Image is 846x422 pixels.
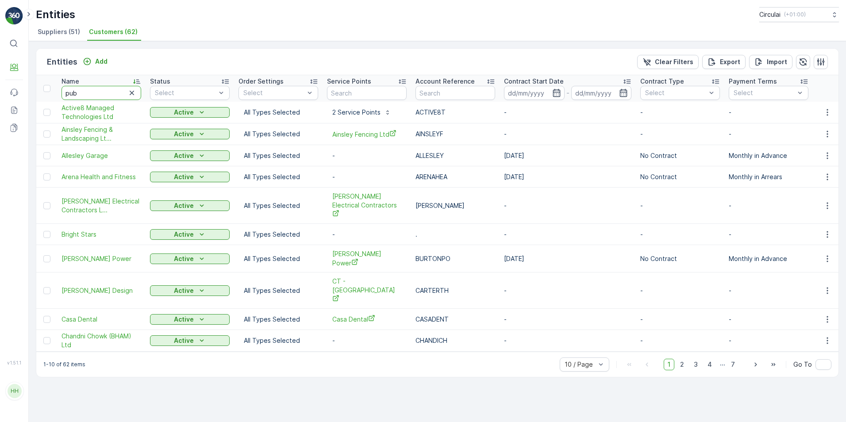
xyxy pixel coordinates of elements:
td: - [500,123,636,145]
div: Toggle Row Selected [43,152,50,159]
p: - [332,151,401,160]
p: - [332,336,401,345]
span: 4 [704,359,716,370]
div: Toggle Row Selected [43,109,50,116]
p: [PERSON_NAME] [415,201,495,210]
p: Active [174,108,194,117]
p: Entities [36,8,75,22]
p: Monthly in Advance [729,151,808,160]
p: BURTONPO [415,254,495,263]
p: Active [174,201,194,210]
p: - [729,315,808,324]
button: Active [150,335,230,346]
input: dd/mm/yyyy [571,86,632,100]
p: Clear Filters [655,58,693,66]
a: Allesley Garage [62,151,141,160]
p: - [729,130,808,138]
span: 1 [664,359,674,370]
p: - [729,286,808,295]
span: Bright Stars [62,230,141,239]
button: Add [79,56,111,67]
button: Active [150,150,230,161]
p: Select [243,88,304,97]
button: Active [150,200,230,211]
a: Burton Power [332,249,401,268]
p: ( +01:00 ) [784,11,806,18]
span: Customers (62) [89,27,138,36]
p: Active [174,130,194,138]
p: - [729,201,808,210]
td: - [500,330,636,352]
input: dd/mm/yyyy [504,86,565,100]
p: Active [174,151,194,160]
span: 2 [676,359,688,370]
p: Active [174,230,194,239]
img: logo [5,7,23,25]
a: Ainsley Fencing & Landscaping Lt... [62,125,141,143]
span: 7 [727,359,739,370]
span: v 1.51.1 [5,360,23,365]
p: - [640,336,720,345]
p: All Types Selected [244,151,313,160]
p: Monthly in Advance [729,254,808,263]
button: Import [749,55,792,69]
p: All Types Selected [244,286,313,295]
p: Add [95,57,108,66]
p: Order Settings [238,77,284,86]
input: Search [415,86,495,100]
button: Active [150,285,230,296]
button: HH [5,367,23,415]
button: Circulai(+01:00) [759,7,839,22]
p: All Types Selected [244,336,313,345]
a: Chandni Chowk (BHAM) Ltd [62,332,141,349]
td: - [500,309,636,330]
input: Search [62,86,141,100]
p: All Types Selected [244,315,313,324]
span: CT - [GEOGRAPHIC_DATA] [332,277,401,304]
p: Account Reference [415,77,475,86]
button: Export [702,55,746,69]
p: Select [734,88,795,97]
div: Toggle Row Selected [43,202,50,209]
td: [DATE] [500,166,636,188]
p: - [640,108,720,117]
button: Active [150,172,230,182]
td: [DATE] [500,145,636,166]
p: Active [174,254,194,263]
p: - [566,88,569,98]
p: Service Points [327,77,371,86]
button: Active [150,107,230,118]
p: ACTIVE8T [415,108,495,117]
span: 3 [690,359,702,370]
p: Contract Type [640,77,684,86]
a: Burton Power [62,254,141,263]
p: AINSLEYF [415,130,495,138]
button: Active [150,129,230,139]
p: Circulai [759,10,781,19]
p: - [640,230,720,239]
div: Toggle Row Selected [43,337,50,344]
p: All Types Selected [244,173,313,181]
p: Select [155,88,216,97]
p: - [332,230,401,239]
a: Ainsley Fencing Ltd [332,130,401,139]
td: - [500,102,636,123]
p: Status [150,77,170,86]
div: Toggle Row Selected [43,316,50,323]
td: - [500,224,636,245]
p: Contract Start Date [504,77,564,86]
p: All Types Selected [244,108,313,117]
div: HH [8,384,22,398]
p: Monthly in Arrears [729,173,808,181]
p: ... [720,359,725,370]
span: [PERSON_NAME] Electrical Contractors L... [62,197,141,215]
div: Toggle Row Selected [43,130,50,138]
a: Casa Dental [332,315,401,324]
a: Arena Health and Fitness [62,173,141,181]
button: 2 Service Points [327,105,396,119]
